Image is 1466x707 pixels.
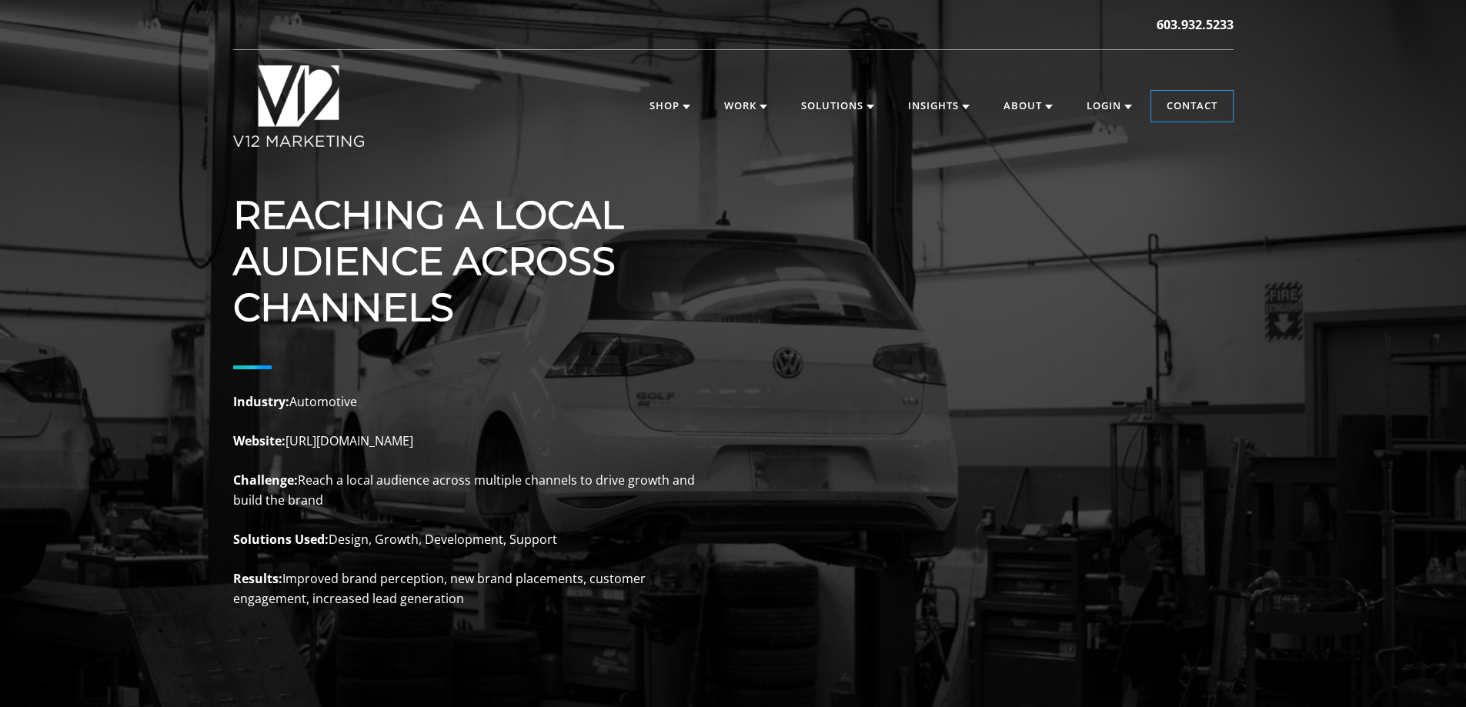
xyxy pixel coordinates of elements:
[233,393,289,410] strong: Industry:
[988,91,1068,122] a: About
[786,91,890,122] a: Solutions
[893,91,985,122] a: Insights
[233,192,695,331] h1: REACHING A LOCAL AUDIENCE ACROSS CHANNELS
[233,65,365,147] img: V12 MARKETING Logo New Hampshire Marketing Agency
[233,570,282,587] strong: Results:
[1071,91,1147,122] a: Login
[233,531,329,548] strong: Solutions Used:
[634,91,706,122] a: Shop
[1389,633,1466,707] iframe: Chat Widget
[709,91,783,122] a: Work
[233,472,298,489] strong: Challenge:
[233,432,286,449] strong: Website:
[233,392,695,609] p: Automotive [URL][DOMAIN_NAME] Reach a local audience across multiple channels to drive growth and...
[1157,15,1234,34] a: 603.932.5233
[1151,91,1233,122] a: Contact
